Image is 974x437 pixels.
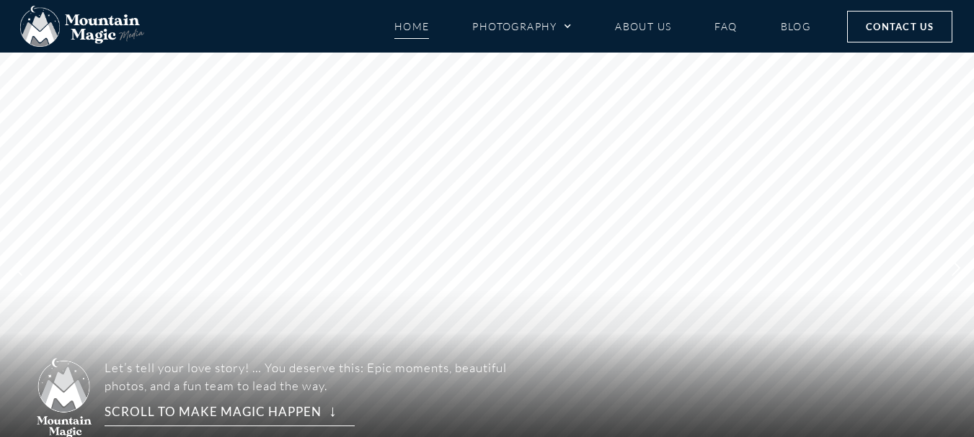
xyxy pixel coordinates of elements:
nav: Menu [394,14,811,39]
a: Contact Us [847,11,952,42]
span: ↓ [329,397,337,416]
a: Blog [781,14,811,39]
span: Contact Us [866,19,934,35]
p: Let’s tell your love story! … You deserve this: Epic moments, beautiful photos, and a fun team to... [105,359,507,395]
a: FAQ [714,14,737,39]
rs-layer: Scroll to make magic happen [105,402,355,426]
img: Mountain Magic Media photography logo Crested Butte Photographer [20,6,144,48]
a: Photography [472,14,572,39]
a: Home [394,14,430,39]
a: About Us [615,14,671,39]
